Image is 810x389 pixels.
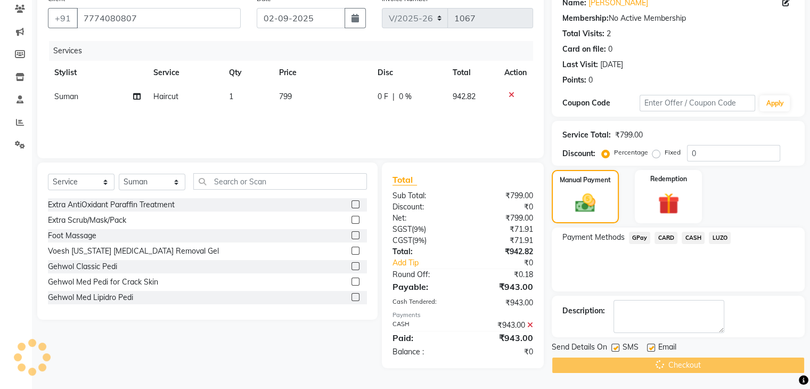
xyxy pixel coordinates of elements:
[463,269,541,280] div: ₹0.18
[48,215,126,226] div: Extra Scrub/Mask/Pack
[615,129,643,141] div: ₹799.00
[650,174,687,184] label: Redemption
[463,320,541,331] div: ₹943.00
[384,257,476,269] a: Add Tip
[476,257,541,269] div: ₹0
[384,224,463,235] div: ( )
[384,346,463,358] div: Balance :
[552,342,607,355] span: Send Details On
[562,59,598,70] div: Last Visit:
[147,61,223,85] th: Service
[614,148,648,157] label: Percentage
[384,280,463,293] div: Payable:
[562,305,605,317] div: Description:
[378,91,388,102] span: 0 F
[665,148,681,157] label: Fixed
[48,292,133,303] div: Gehwol Med Lipidro Pedi
[562,98,640,109] div: Coupon Code
[392,311,533,320] div: Payments
[153,92,178,101] span: Haircut
[384,190,463,201] div: Sub Total:
[463,201,541,213] div: ₹0
[562,28,604,39] div: Total Visits:
[49,41,541,61] div: Services
[498,61,533,85] th: Action
[48,277,158,288] div: Gehwol Med Pedi for Crack Skin
[48,8,78,28] button: +91
[588,75,593,86] div: 0
[392,236,412,245] span: CGST
[48,246,219,257] div: Voesh [US_STATE] [MEDICAL_DATA] Removal Gel
[392,174,417,185] span: Total
[608,44,612,55] div: 0
[640,95,756,111] input: Enter Offer / Coupon Code
[658,342,676,355] span: Email
[48,199,175,210] div: Extra AntiOxidant Paraffin Treatment
[384,269,463,280] div: Round Off:
[77,8,241,28] input: Search by Name/Mobile/Email/Code
[384,297,463,309] div: Cash Tendered:
[193,173,367,190] input: Search or Scan
[463,297,541,309] div: ₹943.00
[709,232,731,244] span: LUZO
[463,346,541,358] div: ₹0
[759,95,790,111] button: Apply
[682,232,705,244] span: CASH
[384,235,463,246] div: ( )
[384,320,463,331] div: CASH
[562,129,611,141] div: Service Total:
[463,190,541,201] div: ₹799.00
[384,201,463,213] div: Discount:
[273,61,371,85] th: Price
[607,28,611,39] div: 2
[279,92,292,101] span: 799
[629,232,651,244] span: GPay
[562,148,595,159] div: Discount:
[463,224,541,235] div: ₹71.91
[623,342,639,355] span: SMS
[229,92,233,101] span: 1
[463,331,541,344] div: ₹943.00
[560,175,611,185] label: Manual Payment
[562,13,794,24] div: No Active Membership
[651,190,686,217] img: _gift.svg
[453,92,476,101] span: 942.82
[48,230,96,241] div: Foot Massage
[48,261,117,272] div: Gehwol Classic Pedi
[48,61,147,85] th: Stylist
[399,91,412,102] span: 0 %
[463,280,541,293] div: ₹943.00
[569,191,602,215] img: _cash.svg
[371,61,446,85] th: Disc
[600,59,623,70] div: [DATE]
[414,236,424,245] span: 9%
[562,75,586,86] div: Points:
[446,61,498,85] th: Total
[562,44,606,55] div: Card on file:
[414,225,424,233] span: 9%
[54,92,78,101] span: Suman
[384,246,463,257] div: Total:
[562,232,625,243] span: Payment Methods
[654,232,677,244] span: CARD
[392,224,412,234] span: SGST
[463,246,541,257] div: ₹942.82
[463,235,541,246] div: ₹71.91
[392,91,395,102] span: |
[384,331,463,344] div: Paid:
[562,13,609,24] div: Membership:
[463,213,541,224] div: ₹799.00
[223,61,273,85] th: Qty
[384,213,463,224] div: Net:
